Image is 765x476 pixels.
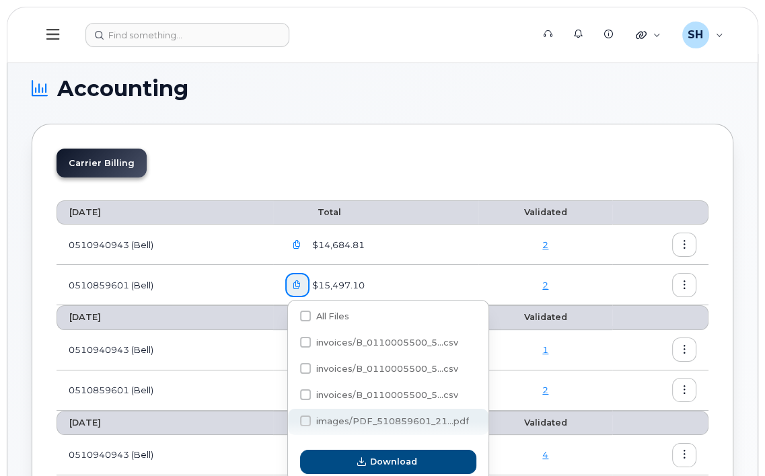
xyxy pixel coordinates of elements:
[57,305,273,329] th: [DATE]
[316,338,458,348] span: invoices/B_0110005500_5...csv
[57,330,273,370] td: 0510940943 (Bell)
[309,279,365,292] span: $15,497.10
[300,392,458,402] span: invoices/B_0110005500_510859601_11092025_DTL.csv
[478,200,612,225] th: Validated
[316,311,349,321] span: All Files
[478,411,612,435] th: Validated
[300,340,458,350] span: invoices/B_0110005500_510859601_11092025_ACC.csv
[57,265,273,305] td: 0510859601 (Bell)
[542,449,548,460] a: 4
[285,207,341,217] span: Total
[542,385,548,395] a: 2
[300,450,476,474] button: Download
[285,312,341,322] span: Total
[316,416,469,426] span: images/PDF_510859601_21...pdf
[57,79,188,99] span: Accounting
[300,418,469,428] span: images/PDF_510859601_214_0000000000.pdf
[57,411,273,435] th: [DATE]
[309,239,365,251] span: $14,684.81
[285,418,341,428] span: Total
[542,280,548,290] a: 2
[57,435,273,475] td: 0510940943 (Bell)
[316,364,458,374] span: invoices/B_0110005500_5...csv
[57,200,273,225] th: [DATE]
[542,344,548,355] a: 1
[57,370,273,411] td: 0510859601 (Bell)
[542,239,548,250] a: 2
[57,225,273,265] td: 0510940943 (Bell)
[300,366,458,376] span: invoices/B_0110005500_510859601_11092025_MOB.csv
[316,390,458,400] span: invoices/B_0110005500_5...csv
[370,455,417,468] span: Download
[478,305,612,329] th: Validated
